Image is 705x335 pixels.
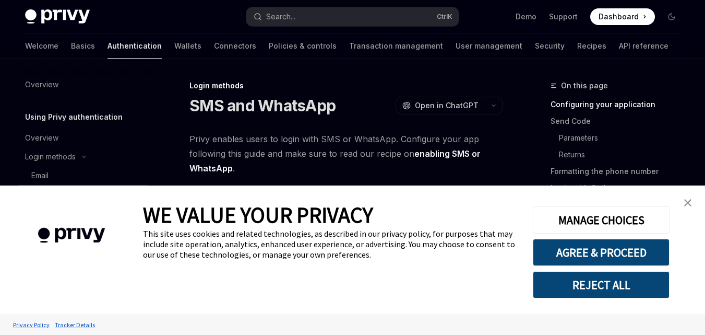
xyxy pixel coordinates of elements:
[269,33,337,59] a: Policies & controls
[25,33,58,59] a: Welcome
[143,228,517,260] div: This site uses cookies and related technologies, as described in our privacy policy, for purposes...
[559,146,688,163] a: Returns
[551,96,688,113] a: Configuring your application
[551,180,688,197] a: Login with Code
[10,316,52,334] a: Privacy Policy
[551,113,688,130] a: Send Code
[17,185,150,204] a: SMS and WhatsApp
[619,33,668,59] a: API reference
[533,206,670,234] button: MANAGE CHOICES
[559,130,688,146] a: Parameters
[246,7,459,26] button: Search...CtrlK
[266,10,295,23] div: Search...
[189,80,503,91] div: Login methods
[143,201,373,228] span: WE VALUE YOUR PRIVACY
[599,11,639,22] span: Dashboard
[533,239,670,266] button: AGREE & PROCEED
[663,8,680,25] button: Toggle dark mode
[17,166,150,185] a: Email
[549,11,578,22] a: Support
[174,33,201,59] a: Wallets
[415,100,479,111] span: Open in ChatGPT
[349,33,443,59] a: Transaction management
[677,192,698,213] a: close banner
[533,271,670,298] button: REJECT ALL
[437,13,452,21] span: Ctrl K
[561,79,608,92] span: On this page
[17,129,150,147] a: Overview
[189,96,336,115] h1: SMS and WhatsApp
[25,9,90,24] img: dark logo
[25,78,58,91] div: Overview
[17,75,150,94] a: Overview
[71,33,95,59] a: Basics
[214,33,256,59] a: Connectors
[577,33,606,59] a: Recipes
[516,11,536,22] a: Demo
[52,316,98,334] a: Tracker Details
[551,163,688,180] a: Formatting the phone number
[16,213,127,258] img: company logo
[31,169,49,182] div: Email
[590,8,655,25] a: Dashboard
[684,199,691,206] img: close banner
[107,33,162,59] a: Authentication
[535,33,565,59] a: Security
[396,97,485,114] button: Open in ChatGPT
[25,132,58,144] div: Overview
[25,111,123,123] h5: Using Privy authentication
[456,33,522,59] a: User management
[189,132,503,176] span: Privy enables users to login with SMS or WhatsApp. Configure your app following this guide and ma...
[25,151,76,163] div: Login methods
